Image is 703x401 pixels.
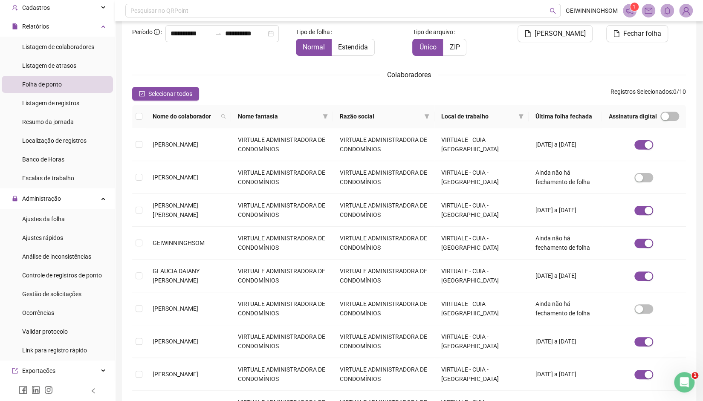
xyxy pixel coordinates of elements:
[231,194,333,227] td: VIRTUALE ADMINISTRADORA DE CONDOMÍNIOS
[333,227,434,260] td: VIRTUALE ADMINISTRADORA DE CONDOMÍNIOS
[434,260,529,292] td: VIRTUALE - CUIA - [GEOGRAPHIC_DATA]
[22,347,87,354] span: Link para registro rápido
[231,128,333,161] td: VIRTUALE ADMINISTRADORA DE CONDOMÍNIOS
[674,372,694,392] iframe: Intercom live chat
[221,114,226,119] span: search
[340,112,421,121] span: Razão social
[22,216,65,222] span: Ajustes da folha
[132,87,199,101] button: Selecionar todos
[333,292,434,325] td: VIRTUALE ADMINISTRADORA DE CONDOMÍNIOS
[22,43,94,50] span: Listagem de colaboradores
[524,30,531,37] span: file
[22,4,50,11] span: Cadastros
[219,110,228,123] span: search
[606,25,668,42] button: Fechar folha
[22,253,91,260] span: Análise de inconsistências
[449,43,460,51] span: ZIP
[434,194,529,227] td: VIRTUALE - CUIA - [GEOGRAPHIC_DATA]
[22,328,68,335] span: Validar protocolo
[434,161,529,194] td: VIRTUALE - CUIA - [GEOGRAPHIC_DATA]
[154,29,160,35] span: info-circle
[535,29,586,39] span: [PERSON_NAME]
[153,371,198,378] span: [PERSON_NAME]
[231,325,333,358] td: VIRTUALE ADMINISTRADORA DE CONDOMÍNIOS
[22,272,102,279] span: Controle de registros de ponto
[12,5,18,11] span: user-add
[645,7,652,14] span: mail
[303,43,325,51] span: Normal
[231,161,333,194] td: VIRTUALE ADMINISTRADORA DE CONDOMÍNIOS
[22,156,64,163] span: Banco de Horas
[12,196,18,202] span: lock
[550,8,556,14] span: search
[22,367,55,374] span: Exportações
[441,112,515,121] span: Local de trabalho
[434,325,529,358] td: VIRTUALE - CUIA - [GEOGRAPHIC_DATA]
[153,305,198,312] span: [PERSON_NAME]
[422,110,431,123] span: filter
[517,110,525,123] span: filter
[529,358,602,391] td: [DATE] a [DATE]
[630,3,639,11] sup: 1
[90,388,96,394] span: left
[22,291,81,297] span: Gestão de solicitações
[529,260,602,292] td: [DATE] a [DATE]
[529,128,602,161] td: [DATE] a [DATE]
[12,23,18,29] span: file
[321,110,330,123] span: filter
[22,100,79,107] span: Listagem de registros
[22,118,74,125] span: Resumo da jornada
[419,43,436,51] span: Único
[153,141,198,148] span: [PERSON_NAME]
[22,309,54,316] span: Ocorrências
[529,325,602,358] td: [DATE] a [DATE]
[148,89,192,98] span: Selecionar todos
[529,194,602,227] td: [DATE] a [DATE]
[680,4,692,17] img: 82677
[333,260,434,292] td: VIRTUALE ADMINISTRADORA DE CONDOMÍNIOS
[333,161,434,194] td: VIRTUALE ADMINISTRADORA DE CONDOMÍNIOS
[434,227,529,260] td: VIRTUALE - CUIA - [GEOGRAPHIC_DATA]
[434,128,529,161] td: VIRTUALE - CUIA - [GEOGRAPHIC_DATA]
[633,4,636,10] span: 1
[215,30,222,37] span: to
[333,358,434,391] td: VIRTUALE ADMINISTRADORA DE CONDOMÍNIOS
[535,169,590,185] span: Ainda não há fechamento de folha
[32,386,40,394] span: linkedin
[663,7,671,14] span: bell
[691,372,698,379] span: 1
[529,105,602,128] th: Última folha fechada
[44,386,53,394] span: instagram
[623,29,661,39] span: Fechar folha
[566,6,618,15] span: GEIWINNINGHSOM
[333,128,434,161] td: VIRTUALE ADMINISTRADORA DE CONDOMÍNIOS
[22,175,74,182] span: Escalas de trabalho
[626,7,634,14] span: notification
[613,30,620,37] span: file
[323,114,328,119] span: filter
[153,202,198,218] span: [PERSON_NAME] [PERSON_NAME]
[231,292,333,325] td: VIRTUALE ADMINISTRADORA DE CONDOMÍNIOS
[610,87,686,101] span: : 0 / 10
[238,112,319,121] span: Nome fantasia
[12,368,18,374] span: export
[296,27,330,37] span: Tipo de folha
[518,114,524,119] span: filter
[19,386,27,394] span: facebook
[609,112,657,121] span: Assinatura digital
[333,325,434,358] td: VIRTUALE ADMINISTRADORA DE CONDOMÍNIOS
[153,268,200,284] span: GLAUCIA DAIANY [PERSON_NAME]
[610,88,672,95] span: Registros Selecionados
[231,227,333,260] td: VIRTUALE ADMINISTRADORA DE CONDOMÍNIOS
[22,23,49,30] span: Relatórios
[535,300,590,317] span: Ainda não há fechamento de folha
[231,358,333,391] td: VIRTUALE ADMINISTRADORA DE CONDOMÍNIOS
[338,43,368,51] span: Estendida
[132,29,153,35] span: Período
[22,195,61,202] span: Administração
[153,174,198,181] span: [PERSON_NAME]
[22,81,62,88] span: Folha de ponto
[518,25,593,42] button: [PERSON_NAME]
[153,239,205,246] span: GEIWINNINGHSOM
[153,338,198,345] span: [PERSON_NAME]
